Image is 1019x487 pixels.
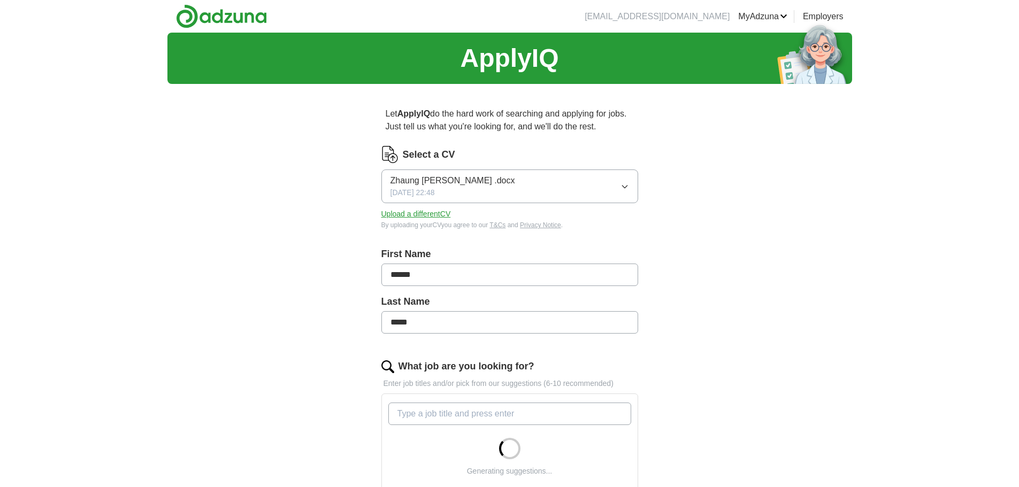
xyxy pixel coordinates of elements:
strong: ApplyIQ [397,109,430,118]
li: [EMAIL_ADDRESS][DOMAIN_NAME] [585,10,730,23]
a: Employers [803,10,844,23]
label: Last Name [381,295,638,309]
label: Select a CV [403,148,455,162]
a: T&Cs [489,221,505,229]
label: What job are you looking for? [399,359,534,374]
div: By uploading your CV you agree to our and . [381,220,638,230]
button: Upload a differentCV [381,208,451,220]
p: Enter job titles and/or pick from our suggestions (6-10 recommended) [381,378,638,389]
img: CV Icon [381,146,399,163]
div: Generating suggestions... [467,466,553,477]
img: Adzuna logo [176,4,267,28]
a: MyAdzuna [738,10,787,23]
span: Zhaung [PERSON_NAME] .docx [390,174,515,187]
p: Let do the hard work of searching and applying for jobs. Just tell us what you're looking for, an... [381,103,638,137]
a: Privacy Notice [520,221,561,229]
button: Zhaung [PERSON_NAME] .docx[DATE] 22:48 [381,169,638,203]
img: search.png [381,360,394,373]
span: [DATE] 22:48 [390,187,435,198]
label: First Name [381,247,638,261]
h1: ApplyIQ [460,39,558,78]
input: Type a job title and press enter [388,403,631,425]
